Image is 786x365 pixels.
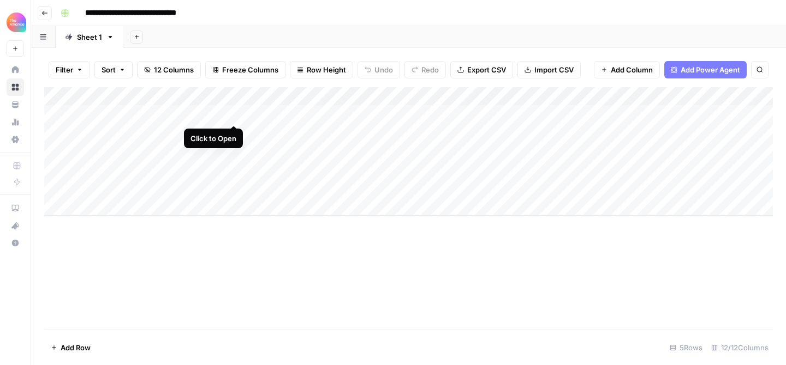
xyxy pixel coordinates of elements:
button: Freeze Columns [205,61,285,78]
a: Home [7,61,24,78]
button: Workspace: Alliance [7,9,24,36]
span: Filter [56,64,73,75]
div: Click to Open [190,133,236,144]
button: 12 Columns [137,61,201,78]
a: Usage [7,113,24,131]
span: Import CSV [534,64,574,75]
a: Browse [7,78,24,96]
a: Settings [7,131,24,148]
button: Filter [49,61,90,78]
button: Add Power Agent [664,61,747,78]
a: Your Data [7,96,24,113]
div: What's new? [7,217,23,234]
div: Sheet 1 [77,32,102,42]
button: Import CSV [517,61,581,78]
button: Redo [404,61,446,78]
span: Freeze Columns [222,64,278,75]
button: Help + Support [7,234,24,252]
span: Undo [374,64,393,75]
span: Add Column [611,64,653,75]
button: Undo [358,61,400,78]
a: AirOps Academy [7,199,24,217]
div: 5 Rows [665,339,707,356]
img: Alliance Logo [7,13,26,32]
a: Sheet 1 [56,26,123,48]
span: Row Height [307,64,346,75]
span: Export CSV [467,64,506,75]
button: Add Row [44,339,97,356]
button: What's new? [7,217,24,234]
div: 12/12 Columns [707,339,773,356]
button: Add Column [594,61,660,78]
span: Sort [102,64,116,75]
button: Export CSV [450,61,513,78]
span: Redo [421,64,439,75]
button: Row Height [290,61,353,78]
span: Add Power Agent [681,64,740,75]
span: 12 Columns [154,64,194,75]
span: Add Row [61,342,91,353]
button: Sort [94,61,133,78]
